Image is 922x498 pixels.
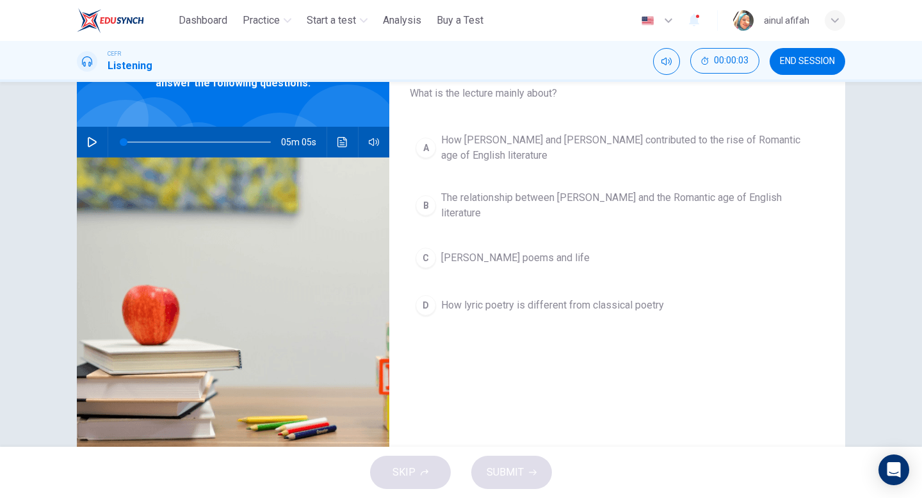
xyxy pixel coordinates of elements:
[410,127,825,169] button: AHow [PERSON_NAME] and [PERSON_NAME] contributed to the rise of Romantic age of English literature
[179,13,227,28] span: Dashboard
[416,195,436,216] div: B
[416,138,436,158] div: A
[108,58,152,74] h1: Listening
[281,127,327,157] span: 05m 05s
[302,9,373,32] button: Start a test
[432,9,489,32] button: Buy a Test
[441,298,664,313] span: How lyric poetry is different from classical poetry
[437,13,483,28] span: Buy a Test
[243,13,280,28] span: Practice
[441,133,819,163] span: How [PERSON_NAME] and [PERSON_NAME] contributed to the rise of Romantic age of English literature
[733,10,754,31] img: Profile picture
[780,56,835,67] span: END SESSION
[690,48,759,75] div: Hide
[410,86,825,101] span: What is the lecture mainly about?
[764,13,809,28] div: ainul afifah
[238,9,296,32] button: Practice
[640,16,656,26] img: en
[770,48,845,75] button: END SESSION
[878,454,909,485] div: Open Intercom Messenger
[410,184,825,227] button: BThe relationship between [PERSON_NAME] and the Romantic age of English literature
[77,8,174,33] a: ELTC logo
[174,9,232,32] button: Dashboard
[714,56,748,66] span: 00:00:03
[77,8,144,33] img: ELTC logo
[441,250,590,266] span: [PERSON_NAME] poems and life
[378,9,426,32] button: Analysis
[307,13,356,28] span: Start a test
[441,190,819,221] span: The relationship between [PERSON_NAME] and the Romantic age of English literature
[416,248,436,268] div: C
[410,242,825,274] button: C[PERSON_NAME] poems and life
[690,48,759,74] button: 00:00:03
[108,49,121,58] span: CEFR
[653,48,680,75] div: Mute
[410,289,825,321] button: DHow lyric poetry is different from classical poetry
[77,157,389,469] img: Listen to this clip about William Wordsworth and answer the following questions:
[416,295,436,316] div: D
[332,127,353,157] button: Click to see the audio transcription
[383,13,421,28] span: Analysis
